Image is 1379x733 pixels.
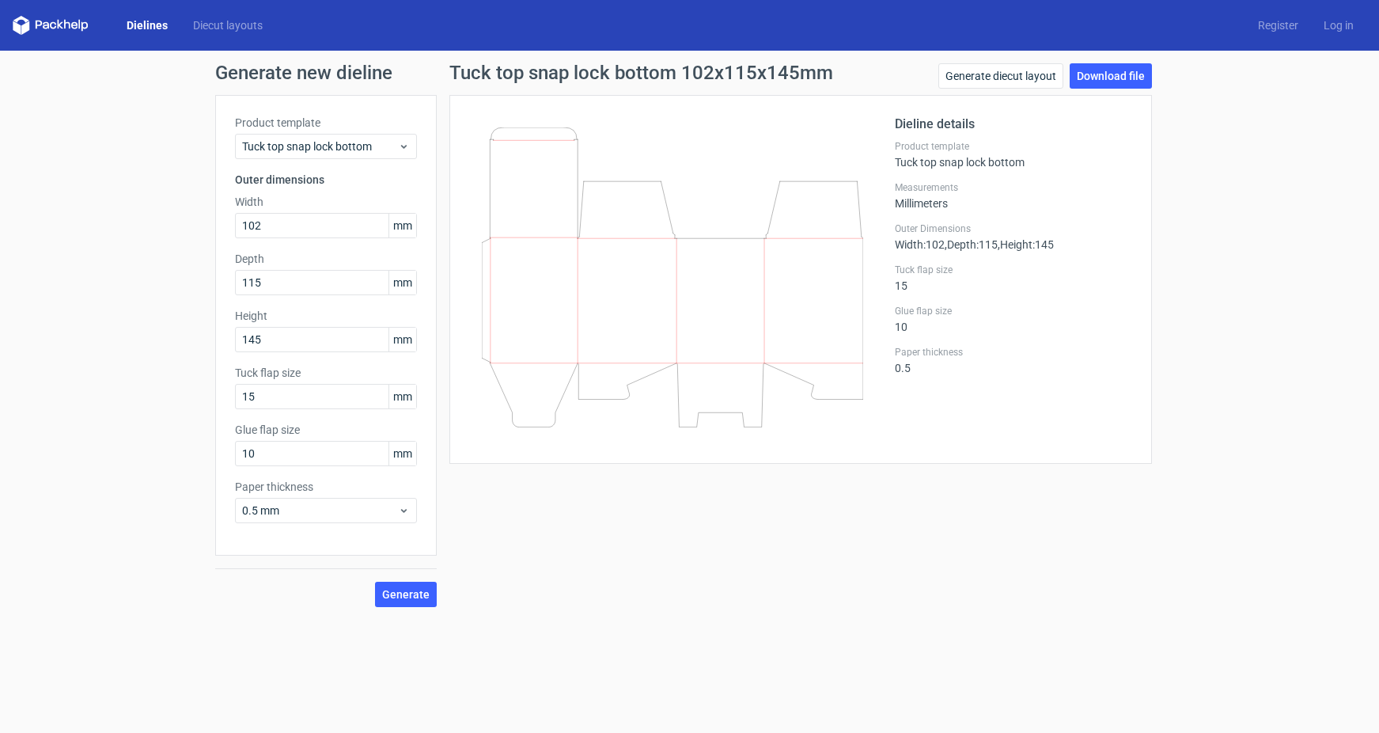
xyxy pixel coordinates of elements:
h1: Tuck top snap lock bottom 102x115x145mm [449,63,833,82]
div: Millimeters [895,181,1132,210]
label: Width [235,194,417,210]
span: mm [388,442,416,465]
a: Register [1245,17,1311,33]
label: Product template [235,115,417,131]
label: Tuck flap size [235,365,417,381]
div: 0.5 [895,346,1132,374]
span: Width : 102 [895,238,945,251]
label: Paper thickness [895,346,1132,359]
span: Tuck top snap lock bottom [242,139,398,154]
label: Glue flap size [235,422,417,438]
div: 10 [895,305,1132,333]
label: Height [235,308,417,324]
span: , Height : 145 [998,238,1054,251]
span: mm [388,271,416,294]
label: Glue flap size [895,305,1132,317]
button: Generate [375,582,437,607]
a: Download file [1070,63,1152,89]
a: Diecut layouts [180,17,275,33]
label: Paper thickness [235,479,417,495]
div: 15 [895,264,1132,292]
div: Tuck top snap lock bottom [895,140,1132,169]
span: 0.5 mm [242,503,398,518]
span: mm [388,328,416,351]
span: Generate [382,589,430,600]
h1: Generate new dieline [215,63,1165,82]
span: mm [388,214,416,237]
span: , Depth : 115 [945,238,998,251]
h2: Dieline details [895,115,1132,134]
a: Log in [1311,17,1366,33]
label: Tuck flap size [895,264,1132,276]
label: Depth [235,251,417,267]
label: Measurements [895,181,1132,194]
label: Product template [895,140,1132,153]
h3: Outer dimensions [235,172,417,188]
label: Outer Dimensions [895,222,1132,235]
a: Generate diecut layout [938,63,1063,89]
a: Dielines [114,17,180,33]
span: mm [388,385,416,408]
